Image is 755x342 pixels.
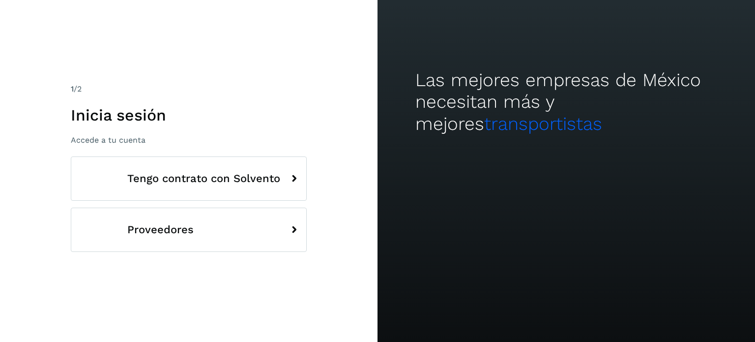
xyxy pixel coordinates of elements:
[71,106,307,124] h1: Inicia sesión
[71,83,307,95] div: /2
[484,113,602,134] span: transportistas
[415,69,717,135] h2: Las mejores empresas de México necesitan más y mejores
[71,135,307,145] p: Accede a tu cuenta
[127,173,280,185] span: Tengo contrato con Solvento
[127,224,194,236] span: Proveedores
[71,156,307,201] button: Tengo contrato con Solvento
[71,84,74,93] span: 1
[71,208,307,252] button: Proveedores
